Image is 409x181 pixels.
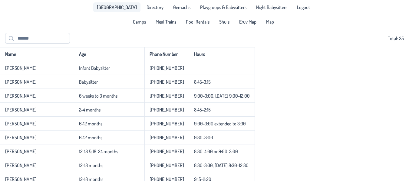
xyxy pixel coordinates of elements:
[150,162,184,168] p-celleditor: [PHONE_NUMBER]
[133,19,146,24] span: Camps
[79,93,117,99] p-celleditor: 6 weeks to 3 months
[143,2,167,12] a: Directory
[239,19,256,24] span: Eruv Map
[79,121,102,127] p-celleditor: 6-12 months
[150,79,184,85] p-celleditor: [PHONE_NUMBER]
[150,65,184,71] p-celleditor: [PHONE_NUMBER]
[150,93,184,99] p-celleditor: [PHONE_NUMBER]
[129,17,150,27] a: Camps
[5,148,37,154] p-celleditor: [PERSON_NAME]
[144,47,189,61] th: Phone Number
[79,65,110,71] p-celleditor: Infant Babysitter
[182,17,213,27] a: Pool Rentals
[150,134,184,141] p-celleditor: [PHONE_NUMBER]
[79,134,102,141] p-celleditor: 6-12 months
[147,5,163,10] span: Directory
[186,19,209,24] span: Pool Rentals
[297,5,310,10] span: Logout
[79,162,103,168] p-celleditor: 12-18 months
[79,148,118,154] p-celleditor: 12-18 & 18-24 months
[266,19,274,24] span: Map
[194,107,211,113] p-celleditor: 8:45-2:15
[93,2,140,12] a: [GEOGRAPHIC_DATA]
[79,79,98,85] p-celleditor: Babysitter
[93,2,140,12] li: Pine Lake Park
[150,148,184,154] p-celleditor: [PHONE_NUMBER]
[5,121,37,127] p-celleditor: [PERSON_NAME]
[194,148,238,154] p-celleditor: 8:30-4:00 or 9:00-3:00
[5,33,404,44] div: Total: 25
[194,79,211,85] p-celleditor: 8:45-3:15
[194,134,213,141] p-celleditor: 9:30-3:00
[5,65,37,71] p-celleditor: [PERSON_NAME]
[150,121,184,127] p-celleditor: [PHONE_NUMBER]
[200,5,246,10] span: Playgroups & Babysitters
[5,79,37,85] p-celleditor: [PERSON_NAME]
[189,47,255,61] th: Hours
[194,162,249,168] p-celleditor: 8:30-3:30, [DATE] 8:30-12:30
[219,19,229,24] span: Shuls
[194,93,250,99] p-celleditor: 9:00-3:00, [DATE] 9:00-12:00
[194,121,246,127] p-celleditor: 9:00-3:00 extended to 3:30
[152,17,180,27] a: Meal Trains
[262,17,278,27] a: Map
[236,17,260,27] a: Eruv Map
[5,93,37,99] p-celleditor: [PERSON_NAME]
[170,2,194,12] a: Gemachs
[256,5,287,10] span: Night Babysitters
[79,107,101,113] p-celleditor: 2-4 months
[293,2,314,12] li: Logout
[156,19,176,24] span: Meal Trains
[173,5,190,10] span: Gemachs
[97,5,137,10] span: [GEOGRAPHIC_DATA]
[74,47,144,61] th: Age
[5,134,37,141] p-celleditor: [PERSON_NAME]
[5,107,37,113] p-celleditor: [PERSON_NAME]
[216,17,233,27] a: Shuls
[196,2,250,12] a: Playgroups & Babysitters
[252,2,291,12] a: Night Babysitters
[150,107,184,113] p-celleditor: [PHONE_NUMBER]
[5,162,37,168] p-celleditor: [PERSON_NAME]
